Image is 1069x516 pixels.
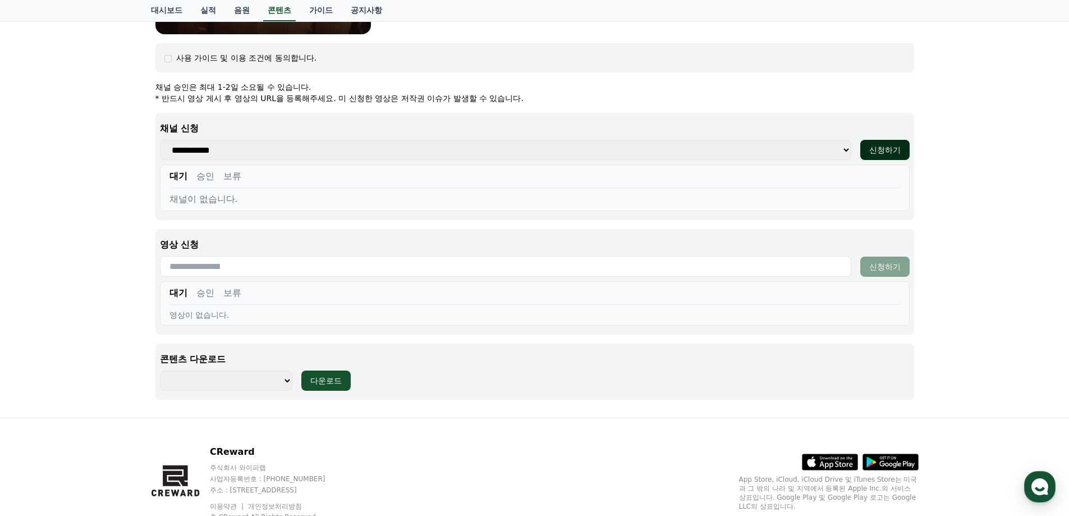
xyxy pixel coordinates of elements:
a: 대화 [74,356,145,384]
div: 신청하기 [869,261,901,272]
p: 콘텐츠 다운로드 [160,353,910,366]
span: 설정 [173,373,187,382]
p: 주소 : [STREET_ADDRESS] [210,486,347,495]
p: App Store, iCloud, iCloud Drive 및 iTunes Store는 미국과 그 밖의 나라 및 지역에서 등록된 Apple Inc.의 서비스 상표입니다. Goo... [739,475,919,511]
button: 다운로드 [301,371,351,391]
div: 다운로드 [310,375,342,386]
p: 주식회사 와이피랩 [210,463,347,472]
span: 대화 [103,373,116,382]
div: 사용 가이드 및 이용 조건에 동의합니다. [176,52,317,63]
p: 사업자등록번호 : [PHONE_NUMBER] [210,474,347,483]
button: 신청하기 [860,140,910,160]
div: 채널이 없습니다. [169,193,900,206]
a: 이용약관 [210,503,245,510]
button: 신청하기 [860,257,910,277]
div: 신청하기 [869,144,901,156]
button: 보류 [223,286,241,300]
p: 영상 신청 [160,238,910,252]
a: 설정 [145,356,215,384]
p: CReward [210,445,347,459]
button: 대기 [169,286,187,300]
p: 채널 승인은 최대 1-2일 소요될 수 있습니다. [155,81,914,93]
p: * 반드시 영상 게시 후 영상의 URL을 등록해주세요. 미 신청한 영상은 저작권 이슈가 발생할 수 있습니다. [155,93,914,104]
span: 홈 [35,373,42,382]
button: 승인 [196,170,214,183]
a: 홈 [3,356,74,384]
button: 대기 [169,170,187,183]
button: 보류 [223,170,241,183]
p: 채널 신청 [160,122,910,135]
a: 개인정보처리방침 [248,503,302,510]
div: 영상이 없습니다. [169,309,900,321]
button: 승인 [196,286,214,300]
